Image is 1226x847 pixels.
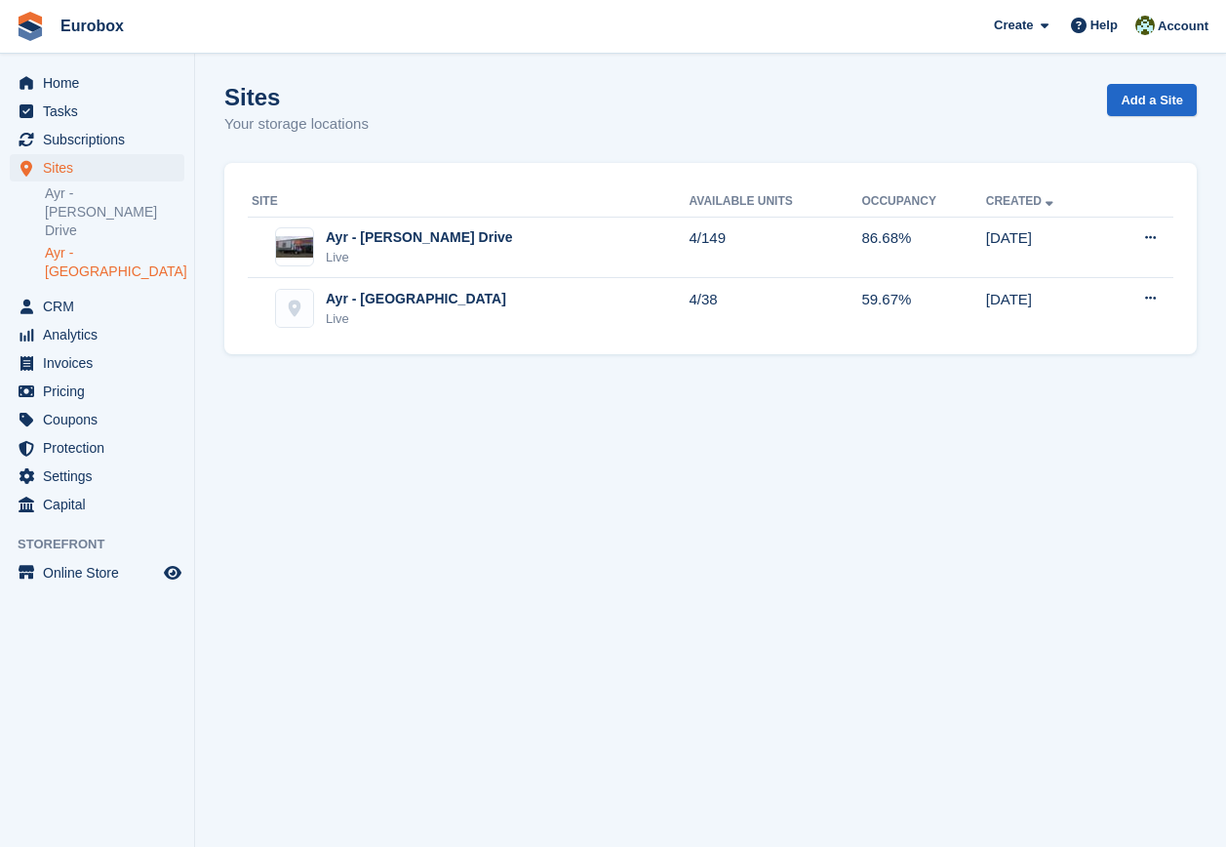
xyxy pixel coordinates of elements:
[43,463,160,490] span: Settings
[276,290,313,327] img: Ayr - Holmston Road site image placeholder
[248,186,690,218] th: Site
[10,321,184,348] a: menu
[43,378,160,405] span: Pricing
[861,186,985,218] th: Occupancy
[690,186,862,218] th: Available Units
[43,491,160,518] span: Capital
[10,293,184,320] a: menu
[1090,16,1118,35] span: Help
[326,227,513,248] div: Ayr - [PERSON_NAME] Drive
[43,434,160,462] span: Protection
[1135,16,1155,35] img: Lorna Russell
[986,217,1105,278] td: [DATE]
[43,406,160,433] span: Coupons
[43,126,160,153] span: Subscriptions
[45,184,184,240] a: Ayr - [PERSON_NAME] Drive
[10,434,184,462] a: menu
[43,154,160,181] span: Sites
[10,463,184,490] a: menu
[994,16,1033,35] span: Create
[690,278,862,339] td: 4/38
[326,309,506,329] div: Live
[45,244,184,281] a: Ayr - [GEOGRAPHIC_DATA]
[861,217,985,278] td: 86.68%
[10,378,184,405] a: menu
[1107,84,1197,116] a: Add a Site
[161,561,184,585] a: Preview store
[16,12,45,41] img: stora-icon-8386f47178a22dfd0bd8f6a31ec36ba5ce8667c1dd55bd0f319d3a0aa187defe.svg
[18,535,194,554] span: Storefront
[53,10,132,42] a: Eurobox
[276,236,313,258] img: Image of Ayr - Whitfield Drive site
[1158,17,1208,36] span: Account
[43,349,160,377] span: Invoices
[224,113,369,136] p: Your storage locations
[10,491,184,518] a: menu
[43,321,160,348] span: Analytics
[10,406,184,433] a: menu
[43,293,160,320] span: CRM
[43,69,160,97] span: Home
[10,154,184,181] a: menu
[326,289,506,309] div: Ayr - [GEOGRAPHIC_DATA]
[986,194,1057,208] a: Created
[224,84,369,110] h1: Sites
[10,126,184,153] a: menu
[10,98,184,125] a: menu
[690,217,862,278] td: 4/149
[861,278,985,339] td: 59.67%
[986,278,1105,339] td: [DATE]
[43,98,160,125] span: Tasks
[43,559,160,586] span: Online Store
[10,69,184,97] a: menu
[10,559,184,586] a: menu
[10,349,184,377] a: menu
[326,248,513,267] div: Live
